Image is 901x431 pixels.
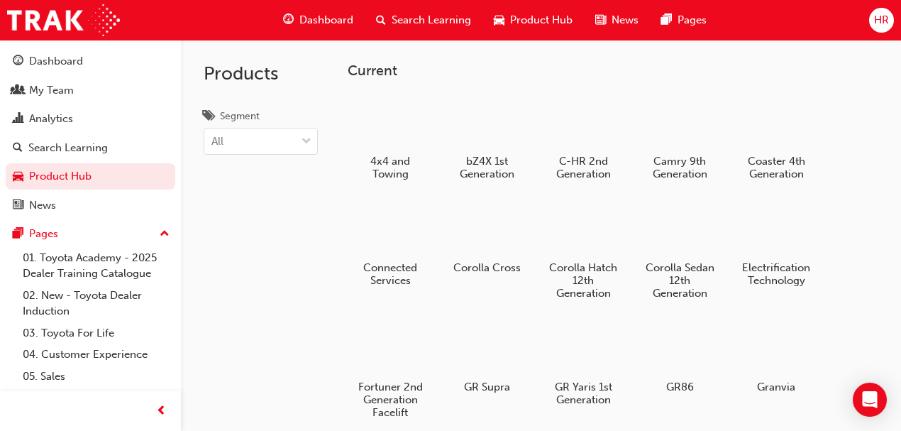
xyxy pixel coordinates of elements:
[541,90,626,185] a: C-HR 2nd Generation
[29,82,74,99] div: My Team
[348,197,433,292] a: Connected Services
[17,387,175,425] a: 06. Electrification (EV & Hybrid)
[6,106,175,132] a: Analytics
[494,11,504,29] span: car-icon
[6,192,175,219] a: News
[444,197,529,279] a: Corolla Cross
[734,90,819,185] a: Coaster 4th Generation
[17,322,175,344] a: 03. Toyota For Life
[637,90,722,185] a: Camry 9th Generation
[734,197,819,292] a: Electrification Technology
[29,53,83,70] div: Dashboard
[541,316,626,411] a: GR Yaris 1st Generation
[595,11,606,29] span: news-icon
[546,261,621,300] h5: Corolla Hatch 12th Generation
[739,261,814,287] h5: Electrification Technology
[13,200,23,212] span: news-icon
[220,109,260,124] div: Segment
[450,261,524,274] h5: Corolla Cross
[874,12,889,28] span: HR
[13,142,23,155] span: search-icon
[353,261,428,287] h5: Connected Services
[450,155,524,180] h5: bZ4X 1st Generation
[6,163,175,190] a: Product Hub
[13,228,23,241] span: pages-icon
[739,381,814,393] h5: Granvia
[661,11,672,29] span: pages-icon
[546,155,621,180] h5: C-HR 2nd Generation
[637,316,722,398] a: GR86
[348,90,433,185] a: 4x4 and Towing
[734,316,819,398] a: Granvia
[283,11,294,29] span: guage-icon
[650,6,718,35] a: pages-iconPages
[6,77,175,104] a: My Team
[13,170,23,183] span: car-icon
[853,383,887,417] div: Open Intercom Messenger
[29,226,58,242] div: Pages
[584,6,650,35] a: news-iconNews
[739,155,814,180] h5: Coaster 4th Generation
[546,381,621,406] h5: GR Yaris 1st Generation
[13,55,23,68] span: guage-icon
[6,221,175,247] button: Pages
[17,285,175,322] a: 02. New - Toyota Dealer Induction
[612,12,639,28] span: News
[17,366,175,388] a: 05. Sales
[869,8,894,33] button: HR
[643,381,717,393] h5: GR86
[29,197,56,214] div: News
[643,155,717,180] h5: Camry 9th Generation
[444,316,529,398] a: GR Supra
[13,84,23,97] span: people-icon
[272,6,365,35] a: guage-iconDashboard
[510,12,573,28] span: Product Hub
[204,62,318,85] h2: Products
[637,197,722,305] a: Corolla Sedan 12th Generation
[392,12,471,28] span: Search Learning
[678,12,707,28] span: Pages
[444,90,529,185] a: bZ4X 1st Generation
[6,45,175,221] button: DashboardMy TeamAnalyticsSearch LearningProduct HubNews
[6,135,175,161] a: Search Learning
[13,113,23,126] span: chart-icon
[6,48,175,75] a: Dashboard
[17,344,175,366] a: 04. Customer Experience
[376,11,386,29] span: search-icon
[28,140,108,156] div: Search Learning
[156,403,167,420] span: prev-icon
[348,316,433,424] a: Fortuner 2nd Generation Facelift
[353,155,428,180] h5: 4x4 and Towing
[29,111,73,127] div: Analytics
[299,12,353,28] span: Dashboard
[643,261,717,300] h5: Corolla Sedan 12th Generation
[482,6,584,35] a: car-iconProduct Hub
[17,247,175,285] a: 01. Toyota Academy - 2025 Dealer Training Catalogue
[211,133,223,150] div: All
[353,381,428,419] h5: Fortuner 2nd Generation Facelift
[541,197,626,305] a: Corolla Hatch 12th Generation
[302,133,311,151] span: down-icon
[450,381,524,393] h5: GR Supra
[365,6,482,35] a: search-iconSearch Learning
[348,62,878,79] h3: Current
[7,4,120,36] img: Trak
[160,225,170,244] span: up-icon
[204,111,214,124] span: tags-icon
